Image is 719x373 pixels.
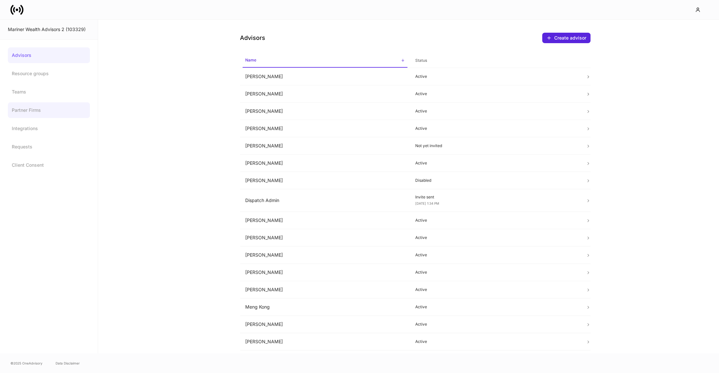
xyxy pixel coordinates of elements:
p: Active [415,339,575,344]
td: Dispatch Admin [240,189,410,212]
span: Name [243,54,408,68]
a: Client Consent [8,157,90,173]
p: Active [415,74,575,79]
a: Resource groups [8,66,90,81]
p: Active [415,270,575,275]
td: Meng Kong [240,298,410,316]
td: [PERSON_NAME] [240,281,410,298]
td: [PERSON_NAME] [240,137,410,155]
td: [PERSON_NAME] [240,229,410,246]
td: [PERSON_NAME] [240,155,410,172]
td: [PERSON_NAME] [240,103,410,120]
p: Active [415,91,575,96]
p: Active [415,109,575,114]
p: Active [415,126,575,131]
a: Partner Firms [8,102,90,118]
td: [PERSON_NAME] [240,85,410,103]
a: Teams [8,84,90,100]
button: Create advisor [542,33,591,43]
a: Data Disclaimer [56,361,80,366]
td: [PERSON_NAME] [240,264,410,281]
td: [PERSON_NAME] [240,68,410,85]
h6: Status [415,57,427,63]
td: [PERSON_NAME] [240,120,410,137]
p: Disabled [415,178,575,183]
p: Active [415,304,575,310]
p: Active [415,322,575,327]
a: Integrations [8,121,90,136]
span: [DATE] 1:34 PM [415,201,439,205]
span: Status [413,54,578,67]
span: © 2025 OneAdvisory [10,361,43,366]
p: Active [415,218,575,223]
p: Active [415,252,575,258]
td: [PERSON_NAME] [240,172,410,189]
td: [PERSON_NAME] [240,333,410,350]
td: [PERSON_NAME] [240,212,410,229]
td: [PERSON_NAME] [240,246,410,264]
a: Advisors [8,47,90,63]
h6: Name [245,57,256,63]
p: Active [415,235,575,240]
p: Active [415,287,575,292]
a: Requests [8,139,90,155]
td: [PERSON_NAME] [240,316,410,333]
div: Create advisor [554,35,586,41]
h4: Advisors [240,34,265,42]
p: Active [415,161,575,166]
td: Sierra [PERSON_NAME] [240,350,410,368]
p: Not yet invited [415,143,575,148]
div: Mariner Wealth Advisors 2 (103329) [8,26,90,33]
p: Invite sent [415,195,575,200]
